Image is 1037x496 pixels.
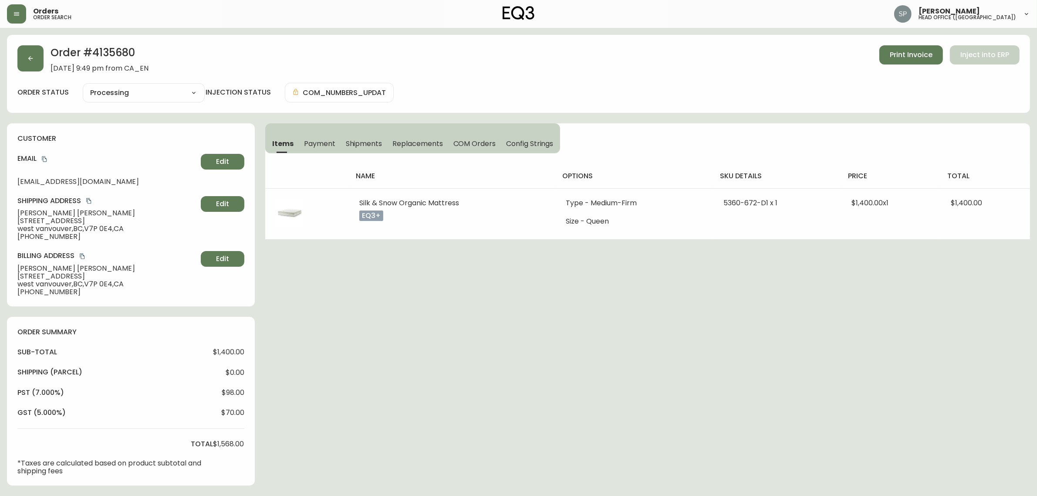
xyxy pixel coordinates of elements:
[17,178,197,186] span: [EMAIL_ADDRESS][DOMAIN_NAME]
[17,327,244,337] h4: order summary
[206,88,271,97] h4: injection status
[17,251,197,261] h4: Billing Address
[78,252,87,261] button: copy
[503,6,535,20] img: logo
[222,389,244,397] span: $98.00
[894,5,912,23] img: 0cb179e7bf3690758a1aaa5f0aafa0b4
[40,155,49,163] button: copy
[276,199,304,227] img: dd5b2cac-974f-4331-8fbd-aaa104ad75c6Optional[silk-snow-organic-medium-firm-mattress].jpg
[720,171,834,181] h4: sku details
[346,139,382,148] span: Shipments
[17,209,197,217] span: [PERSON_NAME] [PERSON_NAME]
[33,15,71,20] h5: order search
[191,439,213,449] h4: total
[17,265,197,272] span: [PERSON_NAME] [PERSON_NAME]
[848,171,934,181] h4: price
[17,459,213,475] p: *Taxes are calculated based on product subtotal and shipping fees
[359,211,383,221] p: eq3+
[17,154,197,163] h4: Email
[17,134,244,143] h4: customer
[213,348,244,356] span: $1,400.00
[216,157,229,166] span: Edit
[852,198,889,208] span: $1,400.00 x 1
[879,45,943,65] button: Print Invoice
[213,440,244,448] span: $1,568.00
[201,154,244,170] button: Edit
[919,8,980,15] span: [PERSON_NAME]
[947,171,1023,181] h4: total
[84,197,93,205] button: copy
[216,199,229,209] span: Edit
[17,88,69,97] label: order status
[304,139,335,148] span: Payment
[33,8,58,15] span: Orders
[226,369,244,377] span: $0.00
[566,217,703,225] li: Size - Queen
[216,254,229,264] span: Edit
[453,139,496,148] span: COM Orders
[359,198,459,208] span: Silk & Snow Organic Mattress
[890,50,932,60] span: Print Invoice
[51,45,149,65] h2: Order # 4135680
[201,251,244,267] button: Edit
[566,199,703,207] li: Type - Medium-Firm
[221,409,244,417] span: $70.00
[17,217,197,225] span: [STREET_ADDRESS]
[17,367,82,377] h4: Shipping ( Parcel )
[951,198,982,208] span: $1,400.00
[201,196,244,212] button: Edit
[563,171,706,181] h4: options
[17,233,197,241] span: [PHONE_NUMBER]
[17,388,64,397] h4: pst (7.000%)
[17,288,197,296] span: [PHONE_NUMBER]
[356,171,548,181] h4: name
[17,196,197,206] h4: Shipping Address
[723,198,777,208] span: 5360-672-D1 x 1
[51,65,149,72] span: [DATE] 9:49 pm from CA_EN
[919,15,1016,20] h5: head office ([GEOGRAPHIC_DATA])
[392,139,442,148] span: Replacements
[506,139,553,148] span: Config Strings
[17,408,66,418] h4: gst (5.000%)
[17,347,57,357] h4: sub-total
[17,272,197,280] span: [STREET_ADDRESS]
[272,139,294,148] span: Items
[17,225,197,233] span: west vanvouver , BC , V7P 0E4 , CA
[17,280,197,288] span: west vanvouver , BC , V7P 0E4 , CA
